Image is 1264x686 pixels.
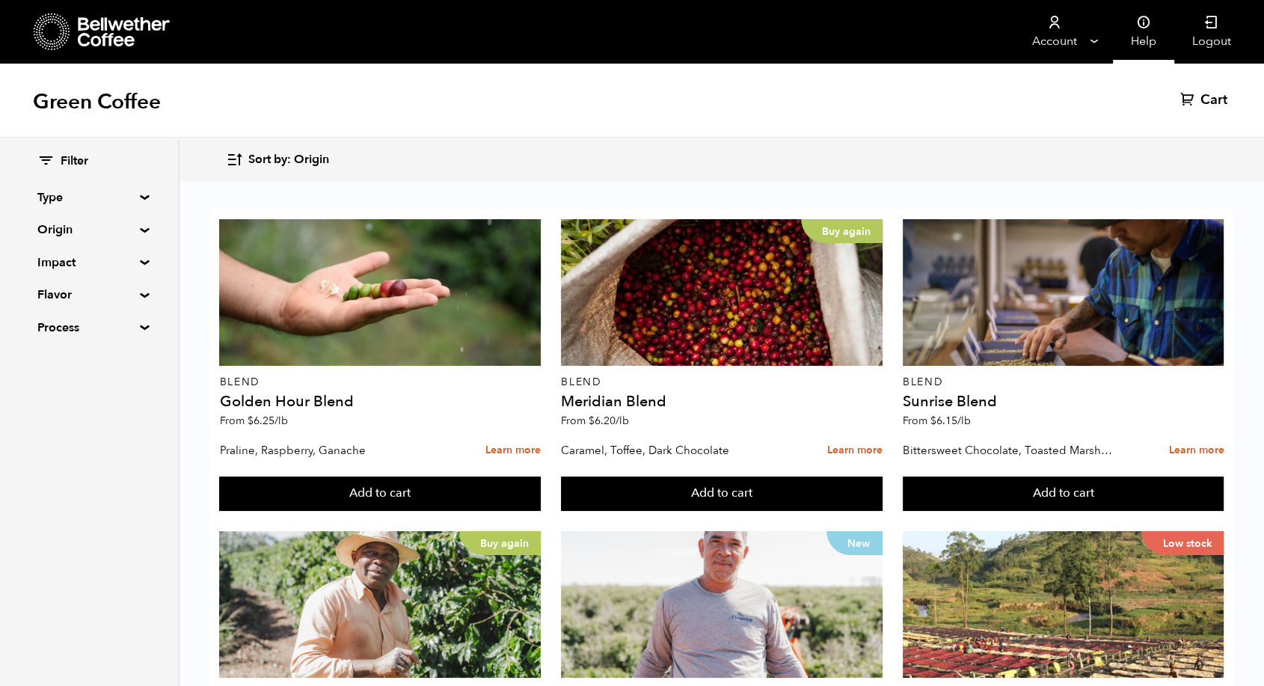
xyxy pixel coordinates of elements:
[37,286,141,304] summary: Flavor
[561,414,629,428] span: From
[459,531,541,555] p: Buy again
[903,377,1224,388] p: Blend
[219,531,541,678] a: Buy again
[219,477,541,511] button: Add to cart
[903,531,1224,678] a: Low stock
[33,88,161,115] h1: Green Coffee
[247,414,253,428] span: $
[903,477,1224,511] button: Add to cart
[930,414,936,428] span: $
[37,254,141,272] summary: Impact
[1168,435,1224,467] a: Learn more
[274,414,287,428] span: /lb
[1200,91,1227,109] span: Cart
[903,439,1121,462] p: Bittersweet Chocolate, Toasted Marshmallow, Candied Orange, Praline
[561,439,779,462] p: Caramel, Toffee, Dark Chocolate
[219,394,541,409] h4: Golden Hour Blend
[561,394,883,409] h4: Meridian Blend
[561,377,883,388] p: Blend
[219,439,438,462] p: Praline, Raspberry, Ganache
[589,414,629,428] bdi: 6.20
[827,435,883,467] a: Learn more
[37,189,141,206] summary: Type
[61,153,88,170] span: Filter
[903,414,971,428] span: From
[561,219,883,366] a: Buy again
[589,414,595,428] span: $
[616,414,629,428] span: /lb
[219,377,541,388] p: Blend
[226,142,329,177] button: Sort by: Origin
[1180,91,1231,109] a: Cart
[826,531,883,555] p: New
[1141,531,1224,555] p: Low stock
[219,414,287,428] span: From
[247,414,287,428] bdi: 6.25
[957,414,971,428] span: /lb
[485,435,541,467] a: Learn more
[37,221,141,239] summary: Origin
[561,477,883,511] button: Add to cart
[903,394,1224,409] h4: Sunrise Blend
[248,152,329,168] span: Sort by: Origin
[801,219,883,243] p: Buy again
[930,414,971,428] bdi: 6.15
[561,531,883,678] a: New
[37,319,141,337] summary: Process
